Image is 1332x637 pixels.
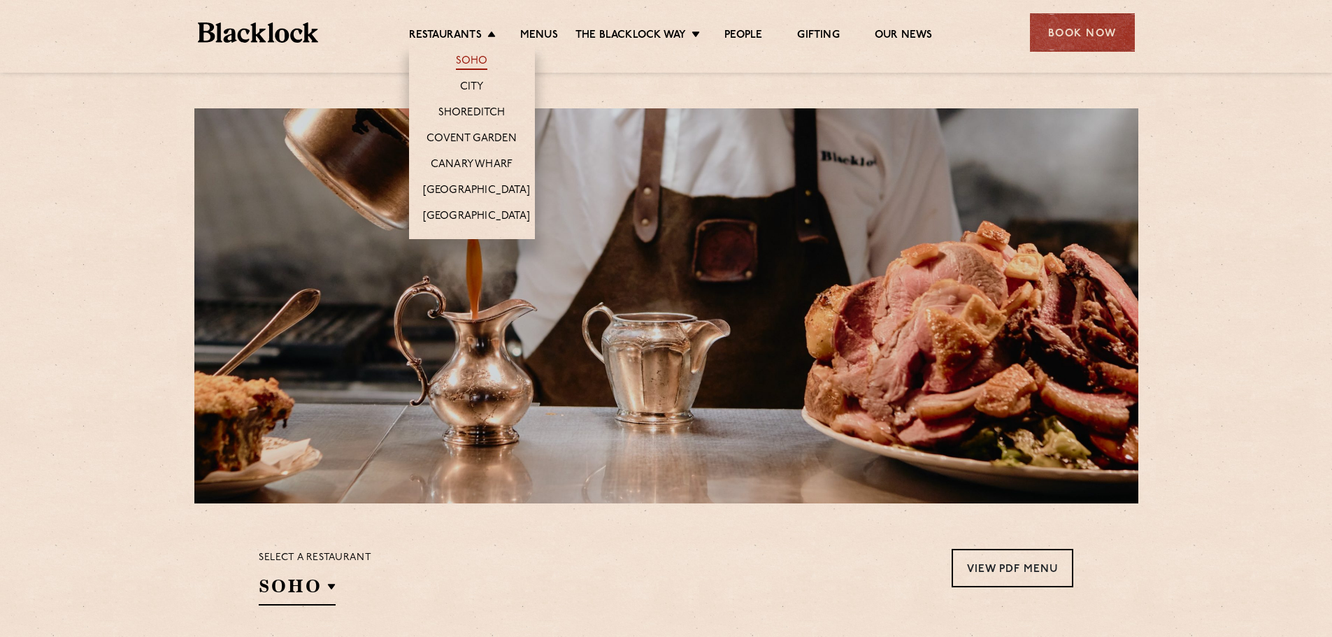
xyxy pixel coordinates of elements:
[575,29,686,44] a: The Blacklock Way
[438,106,506,122] a: Shoreditch
[423,184,530,199] a: [GEOGRAPHIC_DATA]
[724,29,762,44] a: People
[409,29,482,44] a: Restaurants
[456,55,488,70] a: Soho
[198,22,319,43] img: BL_Textured_Logo-footer-cropped.svg
[431,158,513,173] a: Canary Wharf
[460,80,484,96] a: City
[520,29,558,44] a: Menus
[259,549,371,567] p: Select a restaurant
[423,210,530,225] a: [GEOGRAPHIC_DATA]
[875,29,933,44] a: Our News
[1030,13,1135,52] div: Book Now
[259,574,336,606] h2: SOHO
[427,132,517,148] a: Covent Garden
[797,29,839,44] a: Gifting
[952,549,1073,587] a: View PDF Menu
